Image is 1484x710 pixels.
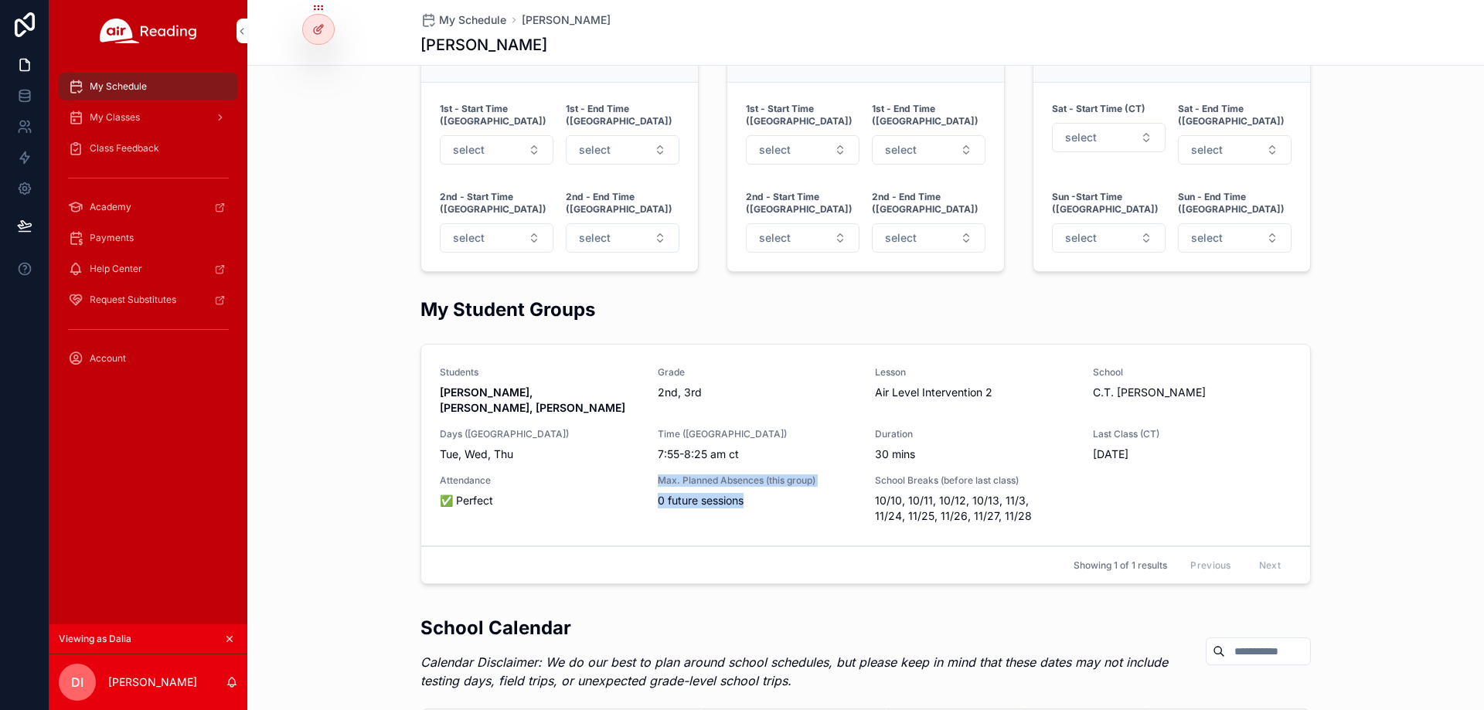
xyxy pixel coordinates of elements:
button: Select Button [872,135,985,165]
a: My Schedule [420,12,506,28]
h1: [PERSON_NAME] [420,34,547,56]
button: Select Button [746,223,859,253]
span: Time ([GEOGRAPHIC_DATA]) [658,428,857,440]
span: Air Level Intervention 2 [875,385,1074,400]
span: Viewing as Dalia [59,633,131,645]
span: My Schedule [439,12,506,28]
button: Select Button [440,223,553,253]
a: Help Center [59,255,238,283]
span: C.T. [PERSON_NAME] [1093,385,1292,400]
span: select [885,142,917,158]
button: Select Button [566,223,679,253]
span: select [1191,142,1223,158]
strong: 1st - End Time ([GEOGRAPHIC_DATA]) [872,103,985,127]
em: Calendar Disclaimer: We do our best to plan around school schedules, but please keep in mind that... [420,654,1168,688]
span: School Breaks (before last class) [875,474,1074,487]
button: Select Button [566,135,679,165]
span: select [1191,230,1223,246]
span: ✅ Perfect [440,493,639,508]
a: Class Feedback [59,134,238,162]
span: 0 future sessions [658,493,857,508]
img: App logo [100,19,197,43]
span: Payments [90,232,134,244]
span: select [1065,130,1097,145]
strong: Sat - Start Time (CT) [1052,103,1145,115]
strong: [PERSON_NAME], [PERSON_NAME], [PERSON_NAME] [440,386,625,414]
span: Last Class (CT) [1093,428,1292,440]
strong: 1st - Start Time ([GEOGRAPHIC_DATA]) [746,103,859,127]
button: Select Button [440,135,553,165]
strong: 2nd - End Time ([GEOGRAPHIC_DATA]) [872,191,985,216]
span: select [759,230,791,246]
span: select [453,230,485,246]
span: [DATE] [1093,447,1292,462]
span: Class Feedback [90,142,159,155]
span: My Classes [90,111,140,124]
span: select [1065,230,1097,246]
span: DI [71,673,83,691]
span: Showing 1 of 1 results [1074,559,1167,572]
span: My Schedule [90,80,147,93]
span: select [885,230,917,246]
button: Select Button [1052,123,1166,152]
span: select [759,142,791,158]
span: 30 mins [875,447,1074,462]
span: Grade [658,366,857,379]
span: Account [90,352,126,365]
strong: Sun - End Time ([GEOGRAPHIC_DATA]) [1178,191,1292,216]
a: Academy [59,193,238,221]
span: 2nd, 3rd [658,385,857,400]
a: Account [59,345,238,372]
span: Duration [875,428,1074,440]
span: select [579,142,611,158]
span: Max. Planned Absences (this group) [658,474,857,487]
span: 7:55-8:25 am ct [658,447,857,462]
span: Attendance [440,474,639,487]
a: Request Substitutes [59,286,238,314]
span: Days ([GEOGRAPHIC_DATA]) [440,428,639,440]
span: Academy [90,201,131,213]
strong: 1st - End Time ([GEOGRAPHIC_DATA]) [566,103,679,127]
div: scrollable content [49,62,247,392]
strong: 1st - Start Time ([GEOGRAPHIC_DATA]) [440,103,553,127]
span: select [579,230,611,246]
span: Request Substitutes [90,294,176,306]
span: School [1093,366,1292,379]
strong: 2nd - End Time ([GEOGRAPHIC_DATA]) [566,191,679,216]
span: Help Center [90,263,142,275]
button: Select Button [1178,135,1292,165]
span: Tue, Wed, Thu [440,447,639,462]
strong: 2nd - Start Time ([GEOGRAPHIC_DATA]) [746,191,859,216]
strong: Sun -Start Time ([GEOGRAPHIC_DATA]) [1052,191,1166,216]
h2: My Student Groups [420,297,595,322]
span: 10/10, 10/11, 10/12, 10/13, 11/3, 11/24, 11/25, 11/26, 11/27, 11/28 [875,493,1074,524]
p: [PERSON_NAME] [108,674,197,690]
button: Select Button [1052,223,1166,253]
span: select [453,142,485,158]
a: Payments [59,224,238,252]
span: Students [440,366,639,379]
strong: 2nd - Start Time ([GEOGRAPHIC_DATA]) [440,191,553,216]
button: Select Button [872,223,985,253]
span: Lesson [875,366,1074,379]
h2: School Calendar [420,615,1193,640]
button: Select Button [1178,223,1292,253]
strong: Sat - End Time ([GEOGRAPHIC_DATA]) [1178,103,1292,127]
a: My Classes [59,104,238,131]
a: My Schedule [59,73,238,100]
a: [PERSON_NAME] [522,12,611,28]
button: Select Button [746,135,859,165]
